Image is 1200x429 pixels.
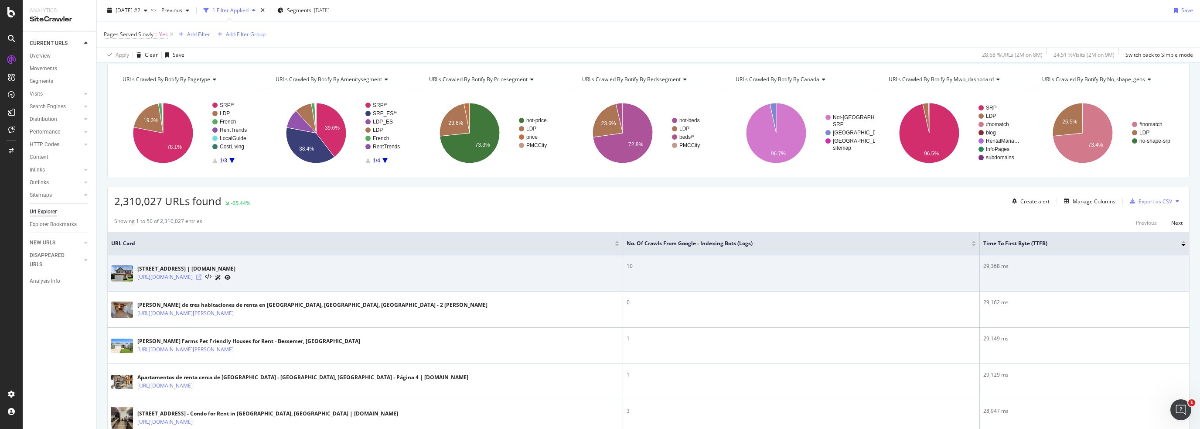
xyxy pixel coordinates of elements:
[983,240,1168,247] span: Time To First Byte (TTFB)
[30,7,89,14] div: Analytics
[1040,72,1175,86] h4: URLs Crawled By Botify By no_shape_geos
[137,309,234,318] a: [URL][DOMAIN_NAME][PERSON_NAME]
[30,178,82,187] a: Outlinks
[734,72,868,86] h4: URLs Crawled By Botify By canada
[30,220,77,229] div: Explorer Bookmarks
[200,3,259,17] button: 1 Filter Applied
[1136,217,1157,228] button: Previous
[30,277,60,286] div: Analysis Info
[30,39,82,48] a: CURRENT URLS
[145,51,158,58] div: Clear
[30,127,82,137] a: Performance
[30,115,82,124] a: Distribution
[220,110,230,117] text: LDP
[104,31,153,38] span: Pages Served Slowly
[137,265,235,273] div: [STREET_ADDRESS] | [DOMAIN_NAME]
[30,127,60,137] div: Performance
[259,6,266,15] div: times
[220,135,246,141] text: LocalGuide
[1060,196,1115,206] button: Manage Columns
[30,77,90,86] a: Segments
[116,51,129,58] div: Apply
[196,275,201,280] a: Visit Online Page
[111,302,133,318] img: main image
[373,102,387,108] text: SRP/*
[526,126,536,132] text: LDP
[986,138,1019,144] text: RentalMana…
[299,146,314,152] text: 38.4%
[1122,48,1193,62] button: Switch back to Simple mode
[373,127,383,133] text: LDP
[187,31,210,38] div: Add Filter
[833,121,844,127] text: SRP
[1009,194,1050,208] button: Create alert
[30,238,55,247] div: NEW URLS
[833,145,851,151] text: sitemap
[30,165,82,175] a: Inlinks
[30,89,82,99] a: Visits
[111,339,133,353] img: main image
[574,95,722,171] div: A chart.
[137,345,234,354] a: [URL][DOMAIN_NAME][PERSON_NAME]
[220,102,234,108] text: SRP/*
[30,102,82,111] a: Search Engines
[526,134,538,140] text: price
[162,48,184,62] button: Save
[1136,219,1157,227] div: Previous
[114,95,262,171] div: A chart.
[1088,142,1103,148] text: 73.4%
[30,178,49,187] div: Outlinks
[373,119,393,125] text: LDP_ES
[143,117,158,124] text: 19.3%
[421,95,569,171] div: A chart.
[123,76,210,83] span: URLs Crawled By Botify By pagetype
[448,120,463,126] text: 23.6%
[121,72,255,86] h4: URLs Crawled By Botify By pagetype
[137,374,468,381] div: Apartamentos de renta cerca de [GEOGRAPHIC_DATA] - [GEOGRAPHIC_DATA], [GEOGRAPHIC_DATA] - Página ...
[1139,121,1162,127] text: #nomatch
[1125,51,1193,58] div: Switch back to Simple mode
[736,76,819,83] span: URLs Crawled By Botify By canada
[155,31,158,38] span: =
[30,153,48,162] div: Content
[133,48,158,62] button: Clear
[983,407,1186,415] div: 28,947 ms
[627,335,976,343] div: 1
[30,191,82,200] a: Sitemaps
[30,102,66,111] div: Search Engines
[30,115,57,124] div: Distribution
[159,28,168,41] span: Yes
[30,207,57,216] div: Url Explorer
[627,262,976,270] div: 10
[30,153,90,162] a: Content
[1139,138,1170,144] text: no-shape-srp
[212,7,249,14] div: 1 Filter Applied
[427,72,562,86] h4: URLs Crawled By Botify By pricesegment
[111,265,133,282] img: main image
[137,273,193,281] a: [URL][DOMAIN_NAME]
[104,48,129,62] button: Apply
[582,76,681,83] span: URLs Crawled By Botify By bedssegment
[526,117,547,124] text: not-price
[1034,95,1182,171] svg: A chart.
[111,240,613,247] span: URL Card
[158,7,182,14] span: Previous
[889,76,994,83] span: URLs Crawled By Botify By mwp_dashboard
[679,117,700,124] text: not-beds
[30,14,89,24] div: SiteCrawler
[30,251,74,269] div: DISAPPEARED URLS
[580,72,715,86] h4: URLs Crawled By Botify By bedssegment
[833,138,889,144] text: [GEOGRAPHIC_DATA]-
[1062,119,1077,125] text: 26.5%
[220,119,236,125] text: French
[214,29,266,40] button: Add Filter Group
[231,199,250,207] div: -65.44%
[137,381,193,390] a: [URL][DOMAIN_NAME]
[373,158,381,164] text: 1/4
[220,158,227,164] text: 1/3
[1181,7,1193,14] div: Save
[833,114,899,120] text: Not-[GEOGRAPHIC_DATA]-
[30,207,90,216] a: Url Explorer
[267,95,415,171] svg: A chart.
[114,217,202,228] div: Showing 1 to 50 of 2,310,027 entries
